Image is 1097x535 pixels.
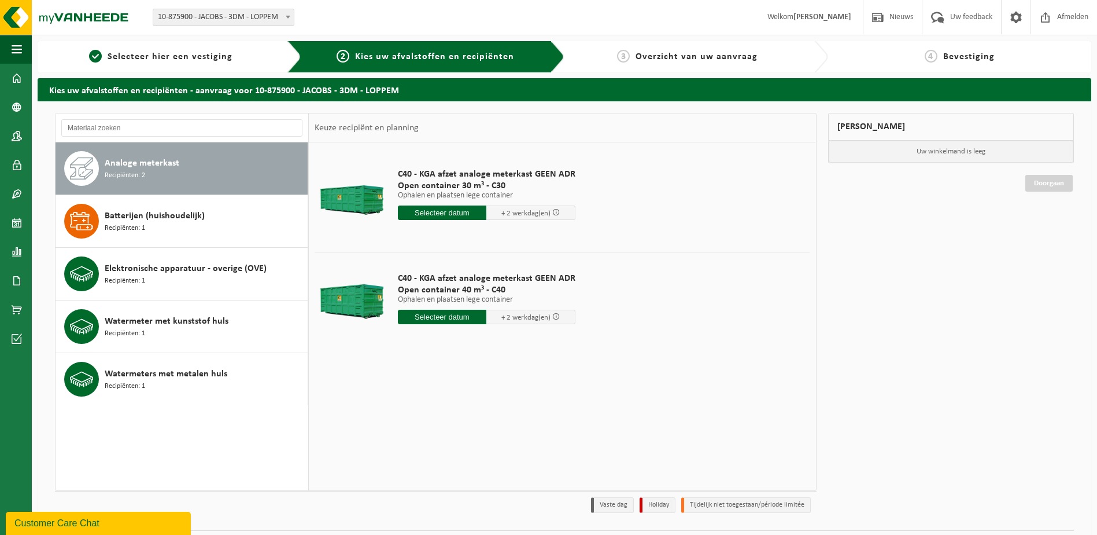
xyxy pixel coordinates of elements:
[829,141,1074,163] p: Uw winkelmand is leeg
[56,142,308,195] button: Analoge meterkast Recipiënten: 2
[640,497,675,513] li: Holiday
[43,50,278,64] a: 1Selecteer hier een vestiging
[56,248,308,301] button: Elektronische apparatuur - overige (OVE) Recipiënten: 1
[398,284,575,296] span: Open container 40 m³ - C40
[501,314,551,321] span: + 2 werkdag(en)
[105,381,145,392] span: Recipiënten: 1
[309,113,424,142] div: Keuze recipiënt en planning
[617,50,630,63] span: 3
[105,170,145,181] span: Recipiënten: 2
[105,156,179,170] span: Analoge meterkast
[105,328,145,339] span: Recipiënten: 1
[108,52,232,61] span: Selecteer hier een vestiging
[925,50,937,63] span: 4
[398,273,575,284] span: C40 - KGA afzet analoge meterkast GEEN ADR
[591,497,634,513] li: Vaste dag
[38,78,1091,101] h2: Kies uw afvalstoffen en recipiënten - aanvraag voor 10-875900 - JACOBS - 3DM - LOPPEM
[105,314,228,328] span: Watermeter met kunststof huls
[398,296,575,304] p: Ophalen en plaatsen lege container
[828,113,1074,141] div: [PERSON_NAME]
[153,9,294,25] span: 10-875900 - JACOBS - 3DM - LOPPEM
[793,13,851,21] strong: [PERSON_NAME]
[61,119,302,137] input: Materiaal zoeken
[153,9,294,26] span: 10-875900 - JACOBS - 3DM - LOPPEM
[398,310,487,324] input: Selecteer datum
[636,52,758,61] span: Overzicht van uw aanvraag
[681,497,811,513] li: Tijdelijk niet toegestaan/période limitée
[6,510,193,535] iframe: chat widget
[398,168,575,180] span: C40 - KGA afzet analoge meterkast GEEN ADR
[56,301,308,353] button: Watermeter met kunststof huls Recipiënten: 1
[105,209,205,223] span: Batterijen (huishoudelijk)
[56,195,308,248] button: Batterijen (huishoudelijk) Recipiënten: 1
[1025,175,1073,192] a: Doorgaan
[943,52,995,61] span: Bevestiging
[337,50,349,63] span: 2
[398,192,575,200] p: Ophalen en plaatsen lege container
[105,223,145,234] span: Recipiënten: 1
[398,180,575,192] span: Open container 30 m³ - C30
[56,353,308,405] button: Watermeters met metalen huls Recipiënten: 1
[398,206,487,220] input: Selecteer datum
[501,210,551,217] span: + 2 werkdag(en)
[89,50,102,63] span: 1
[105,276,145,287] span: Recipiënten: 1
[355,52,514,61] span: Kies uw afvalstoffen en recipiënten
[105,367,227,381] span: Watermeters met metalen huls
[105,262,267,276] span: Elektronische apparatuur - overige (OVE)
